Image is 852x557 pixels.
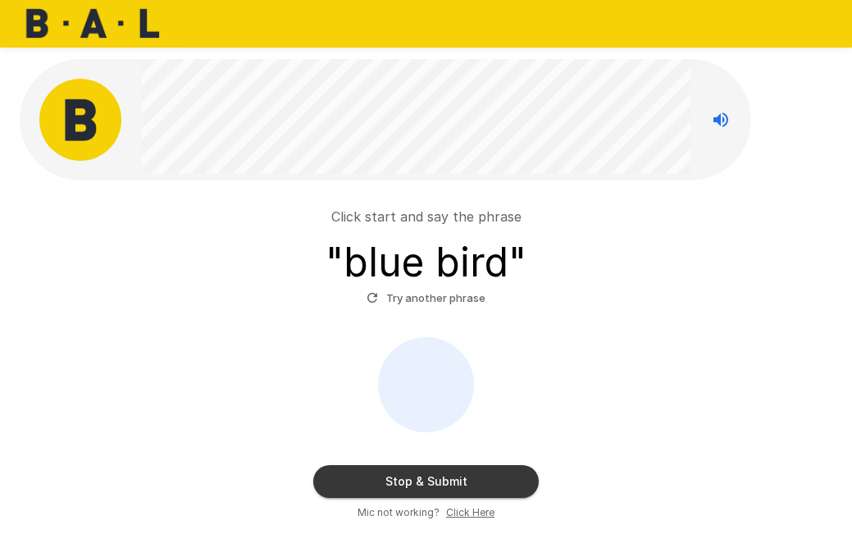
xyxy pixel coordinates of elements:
[446,506,494,518] u: Click Here
[358,504,440,521] span: Mic not working?
[362,285,490,311] button: Try another phrase
[326,240,526,285] h3: " blue bird "
[704,103,737,136] button: Stop reading questions aloud
[331,207,522,226] p: Click start and say the phrase
[313,465,539,498] button: Stop & Submit
[39,79,121,161] img: bal_avatar.png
